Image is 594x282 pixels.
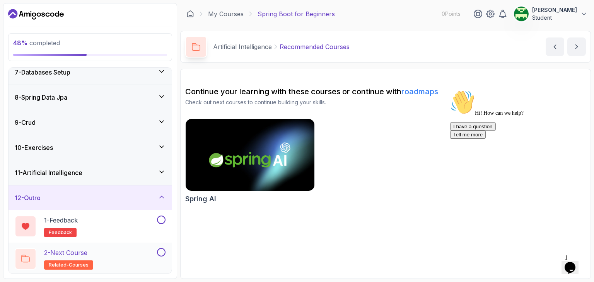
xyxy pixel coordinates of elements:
button: 11-Artificial Intelligence [9,160,172,185]
h2: Continue your learning with these courses or continue with [185,86,586,97]
button: 9-Crud [9,110,172,135]
h3: 11 - Artificial Intelligence [15,168,82,177]
a: roadmaps [401,87,438,96]
span: related-courses [49,262,89,268]
span: feedback [49,229,72,236]
p: Student [532,14,577,22]
button: I have a question [3,36,49,44]
p: 0 Points [442,10,461,18]
a: Spring AI cardSpring AI [185,119,315,204]
iframe: chat widget [447,87,586,247]
button: previous content [546,37,564,56]
a: Dashboard [186,10,194,18]
button: 10-Exercises [9,135,172,160]
h3: 8 - Spring Data Jpa [15,93,67,102]
div: 👋Hi! How can we help?I have a questionTell me more [3,3,142,52]
h2: Spring AI [185,194,216,204]
p: Spring Boot for Beginners [258,9,335,19]
span: 48 % [13,39,28,47]
h3: 7 - Databases Setup [15,68,70,77]
img: :wave: [3,3,28,28]
img: Spring AI card [186,119,314,191]
p: Check out next courses to continue building your skills. [185,99,586,106]
button: 7-Databases Setup [9,60,172,85]
p: [PERSON_NAME] [532,6,577,14]
span: completed [13,39,60,47]
p: 2 - Next Course [44,248,87,257]
p: Recommended Courses [280,42,350,51]
a: Dashboard [8,8,64,20]
button: user profile image[PERSON_NAME]Student [514,6,588,22]
button: 2-Next Courserelated-courses [15,248,166,270]
iframe: chat widget [562,251,586,274]
button: Tell me more [3,44,39,52]
a: My Courses [208,9,244,19]
img: user profile image [514,7,529,21]
button: next content [567,37,586,56]
button: 12-Outro [9,185,172,210]
span: Hi! How can we help? [3,23,77,29]
button: 1-Feedbackfeedback [15,216,166,237]
h3: 9 - Crud [15,118,36,127]
p: 1 - Feedback [44,216,78,225]
h3: 10 - Exercises [15,143,53,152]
h3: 12 - Outro [15,193,41,202]
p: Artificial Intelligence [213,42,272,51]
button: 8-Spring Data Jpa [9,85,172,110]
